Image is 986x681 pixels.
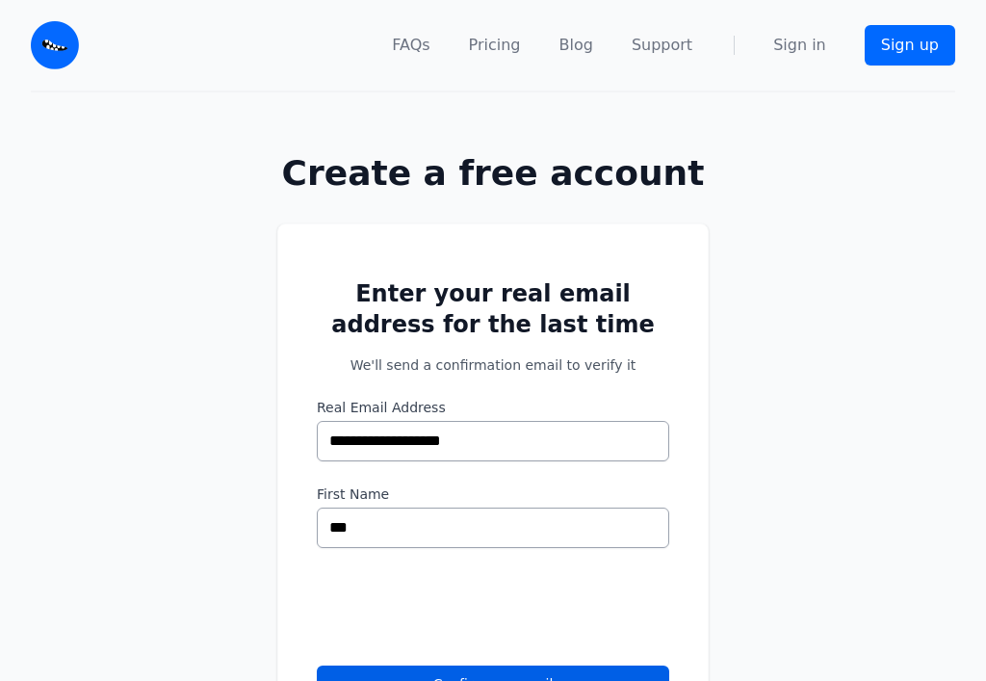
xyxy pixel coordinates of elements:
h1: Create a free account [216,154,770,193]
a: FAQs [392,34,429,57]
a: Support [632,34,692,57]
a: Sign in [773,34,826,57]
label: First Name [317,485,669,504]
iframe: reCAPTCHA [317,571,610,646]
img: Email Monster [31,21,79,69]
p: We'll send a confirmation email to verify it [317,355,669,375]
a: Blog [559,34,593,57]
label: Real Email Address [317,398,669,417]
h2: Enter your real email address for the last time [317,278,669,340]
a: Sign up [865,25,955,65]
a: Pricing [469,34,521,57]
